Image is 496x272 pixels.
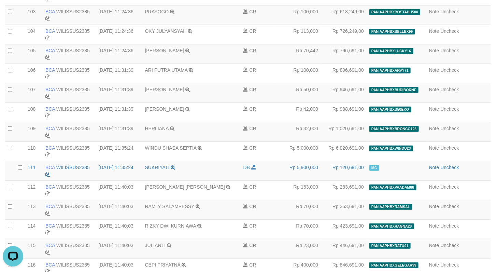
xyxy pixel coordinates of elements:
span: CR [250,28,256,34]
td: [DATE] 11:40:03 [96,180,142,200]
span: BCA [45,184,55,190]
span: BCA [45,204,55,209]
td: Rp 896,691,00 [321,64,367,83]
td: Rp 50,000 [274,83,321,103]
td: [DATE] 11:35:24 [96,161,142,180]
span: BCA [45,28,55,34]
td: [DATE] 11:40:03 [96,239,142,258]
td: Rp 353,691,00 [321,200,367,219]
a: Note [429,48,439,53]
span: PAN AAPHBXRAMSAL [369,204,412,210]
a: WILISSUS2385 [56,67,90,73]
td: 109 [25,122,43,141]
td: Rp 163,000 [274,180,321,200]
td: 112 [25,180,43,200]
td: [DATE] 11:31:39 [96,83,142,103]
a: Uncheck [440,67,459,73]
span: CR [250,87,256,92]
span: CR [250,243,256,248]
span: CR [250,126,256,131]
a: Copy WILISSUS2385 to clipboard [45,74,50,80]
span: BCA [45,126,55,131]
a: WILISSUS2385 [56,145,90,151]
a: Uncheck [440,9,459,14]
a: WILISSUS2385 [56,223,90,229]
td: Rp 100,000 [274,5,321,25]
span: CR [250,106,256,112]
td: Rp 32,000 [274,122,321,141]
span: PAN AAPHBXBUDIBORNE [369,87,419,93]
a: Note [429,126,439,131]
span: PAN AAPHBXBELLEX99 [369,29,415,35]
a: Copy WILISSUS2385 to clipboard [45,191,50,196]
a: WILISSUS2385 [56,204,90,209]
span: PAN AAPHBXWINDU23 [369,146,413,151]
span: PAN AAPHBXLUCKY16 [369,48,413,54]
td: 114 [25,219,43,239]
td: Rp 23,000 [274,239,321,258]
a: Copy WILISSUS2385 to clipboard [45,249,50,255]
a: Copy WILISSUS2385 to clipboard [45,133,50,138]
td: 106 [25,64,43,83]
td: [DATE] 11:40:03 [96,219,142,239]
span: CR [250,9,256,14]
span: Manually Checked by: aqurobotp1 [369,165,379,171]
span: CR [250,48,256,53]
span: BCA [45,243,55,248]
td: [DATE] 11:31:39 [96,122,142,141]
a: Uncheck [440,106,459,112]
span: PAN AAPHBXARAY71 [369,68,411,73]
a: WINDU SHASA SEPTIA [145,145,197,151]
a: WILISSUS2385 [56,28,90,34]
td: 105 [25,44,43,64]
td: Rp 446,691,00 [321,239,367,258]
span: PAN AAPHBXBOSTAHU500 [369,9,421,15]
a: Copy WILISSUS2385 to clipboard [45,94,50,99]
span: PAN AAPHBXRATU01 [369,243,411,249]
td: Rp 70,000 [274,219,321,239]
a: Uncheck [440,204,459,209]
span: PAN AAPHBXGELEGAR99 [369,262,419,268]
span: PAN AAPHBXBRONCO123 [369,126,419,132]
a: Uncheck [440,223,459,229]
td: [DATE] 11:24:36 [96,25,142,44]
td: 107 [25,83,43,103]
a: Note [429,262,439,268]
a: Uncheck [440,145,459,151]
td: 108 [25,103,43,122]
td: Rp 5,000,000 [274,141,321,161]
td: Rp 6,020,691,00 [321,141,367,161]
td: Rp 70,000 [274,200,321,219]
a: RIZKY DWI KURNIAWA [145,223,196,229]
span: CR [250,145,256,151]
span: CR [250,67,256,73]
a: PRAYOGO [145,9,169,14]
a: Uncheck [440,165,459,170]
td: 110 [25,141,43,161]
a: Note [429,87,439,92]
a: WILISSUS2385 [56,48,90,53]
a: JULIANTI [145,243,166,248]
span: BCA [45,48,55,53]
a: [PERSON_NAME] [145,87,184,92]
td: 104 [25,25,43,44]
td: [DATE] 11:24:36 [96,5,142,25]
a: WILISSUS2385 [56,126,90,131]
a: WILISSUS2385 [56,184,90,190]
td: Rp 613,249,00 [321,5,367,25]
a: SUKRIYATI [145,165,170,170]
a: Copy WILISSUS2385 to clipboard [45,210,50,216]
a: Copy WILISSUS2385 to clipboard [45,35,50,41]
a: WILISSUS2385 [56,87,90,92]
a: Note [429,184,439,190]
a: Note [429,243,439,248]
span: CR [250,204,256,209]
a: Note [429,67,439,73]
td: Rp 283,691,00 [321,180,367,200]
a: Copy WILISSUS2385 to clipboard [45,230,50,235]
span: PAN AAPHBXPAADAM88 [369,185,416,190]
td: Rp 100,000 [274,64,321,83]
a: Copy WILISSUS2385 to clipboard [45,172,50,177]
a: Uncheck [440,243,459,248]
a: OKY JULYANSYAH [145,28,187,34]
